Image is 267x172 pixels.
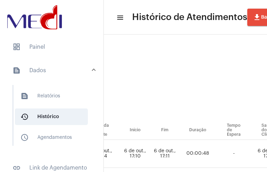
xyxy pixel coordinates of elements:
mat-panel-title: Dados [12,66,92,75]
mat-icon: sidenav icon [20,92,29,100]
td: 6 de out., 17:11 [151,140,179,168]
span: sidenav icon [12,43,21,51]
td: - [217,140,251,168]
span: Relatórios [15,88,88,104]
mat-expansion-panel-header: sidenav iconDados [4,59,103,82]
th: Duração [179,121,217,140]
td: 00:00:48 [179,140,217,168]
mat-icon: sidenav icon [12,164,21,172]
th: Fim [151,121,179,140]
mat-icon: sidenav icon [20,133,29,142]
mat-icon: sidenav icon [20,113,29,121]
img: d3a1b5fa-500b-b90f-5a1c-719c20e9830b.png [6,3,64,31]
mat-icon: file_download [253,13,261,21]
mat-icon: sidenav icon [116,13,123,22]
span: Painel [7,39,96,55]
th: Tempo de Espera [217,121,251,140]
span: Histórico [15,108,88,125]
th: Início [119,121,151,140]
mat-icon: sidenav icon [12,66,21,75]
span: Histórico de Atendimentos [132,12,247,23]
div: sidenav iconDados [4,82,103,155]
span: Agendamentos [15,129,88,146]
td: 6 de out., 17:10 [119,140,151,168]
